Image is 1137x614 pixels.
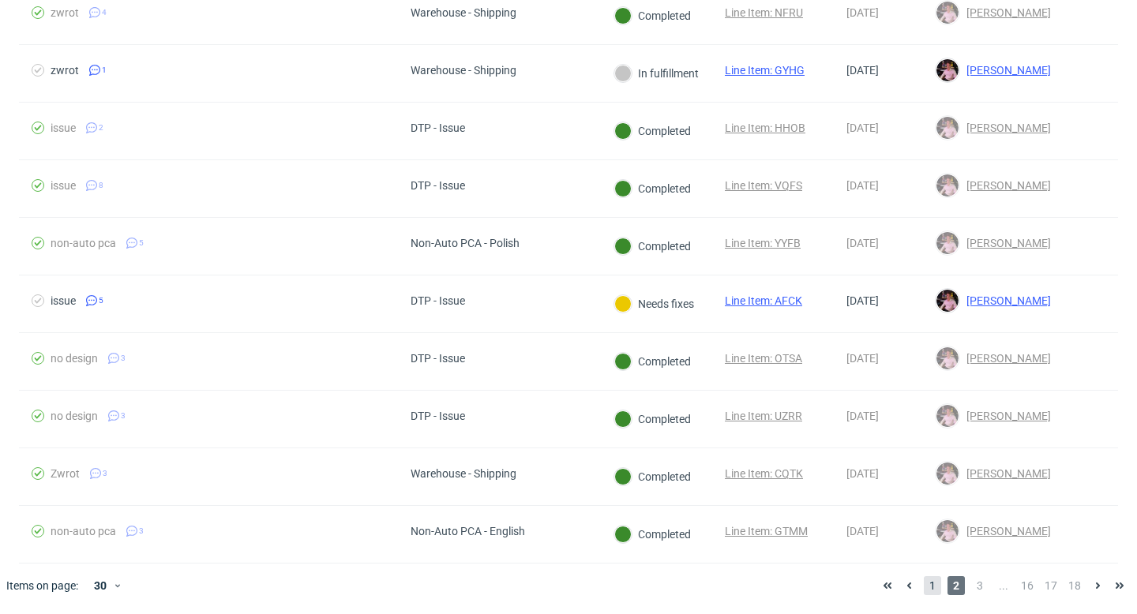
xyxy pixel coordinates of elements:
[411,294,465,307] div: DTP - Issue
[725,237,801,249] a: Line Item: YYFB
[936,520,959,542] img: Aleks Ziemkowski
[411,122,465,134] div: DTP - Issue
[614,410,691,428] div: Completed
[725,179,802,192] a: Line Item: VQFS
[936,347,959,369] img: Aleks Ziemkowski
[51,122,76,134] div: issue
[846,467,879,480] span: [DATE]
[936,232,959,254] img: Aleks Ziemkowski
[936,290,959,312] img: Aleks Ziemkowski
[960,6,1051,19] span: [PERSON_NAME]
[139,237,144,249] span: 5
[1019,576,1036,595] span: 16
[103,467,107,480] span: 3
[725,64,805,77] a: Line Item: GYHG
[6,578,78,593] span: Items on page:
[936,462,959,485] img: Aleks Ziemkowski
[960,525,1051,537] span: [PERSON_NAME]
[846,294,879,307] span: [DATE]
[51,179,76,192] div: issue
[960,410,1051,422] span: [PERSON_NAME]
[725,6,803,19] a: Line Item: NFRU
[51,64,79,77] div: zwrot
[614,353,691,370] div: Completed
[411,64,516,77] div: Warehouse - Shipping
[614,238,691,255] div: Completed
[725,294,802,307] a: Line Item: AFCK
[99,179,103,192] span: 8
[846,6,879,19] span: [DATE]
[139,525,144,537] span: 3
[846,179,879,192] span: [DATE]
[51,6,79,19] div: zwrot
[936,2,959,24] img: Aleks Ziemkowski
[846,352,879,365] span: [DATE]
[960,467,1051,480] span: [PERSON_NAME]
[102,64,107,77] span: 1
[725,467,803,480] a: Line Item: CQTK
[411,467,516,480] div: Warehouse - Shipping
[725,352,802,365] a: Line Item: OTSA
[614,295,694,313] div: Needs fixes
[614,7,691,24] div: Completed
[102,6,107,19] span: 4
[936,59,959,81] img: Aleks Ziemkowski
[51,294,76,307] div: issue
[99,122,103,134] span: 2
[614,468,691,485] div: Completed
[947,576,965,595] span: 2
[121,410,126,422] span: 3
[725,122,805,134] a: Line Item: HHOB
[971,576,989,595] span: 3
[960,237,1051,249] span: [PERSON_NAME]
[924,576,941,595] span: 1
[411,525,525,537] div: Non-Auto PCA - English
[846,410,879,422] span: [DATE]
[936,405,959,427] img: Aleks Ziemkowski
[1042,576,1060,595] span: 17
[725,525,808,537] a: Line Item: GTMM
[960,64,1051,77] span: [PERSON_NAME]
[936,117,959,139] img: Aleks Ziemkowski
[411,179,465,192] div: DTP - Issue
[411,237,520,249] div: Non-Auto PCA - Polish
[614,180,691,197] div: Completed
[614,65,699,82] div: In fulfillment
[84,575,113,597] div: 30
[1066,576,1083,595] span: 18
[846,237,879,249] span: [DATE]
[99,294,103,307] span: 5
[846,64,879,77] span: [DATE]
[995,576,1012,595] span: ...
[411,352,465,365] div: DTP - Issue
[846,525,879,537] span: [DATE]
[411,6,516,19] div: Warehouse - Shipping
[960,179,1051,192] span: [PERSON_NAME]
[121,352,126,365] span: 3
[51,525,116,537] div: non-auto pca
[614,122,691,140] div: Completed
[51,410,98,422] div: no design
[411,410,465,422] div: DTP - Issue
[960,122,1051,134] span: [PERSON_NAME]
[936,174,959,197] img: Aleks Ziemkowski
[960,294,1051,307] span: [PERSON_NAME]
[960,352,1051,365] span: [PERSON_NAME]
[846,122,879,134] span: [DATE]
[51,352,98,365] div: no design
[51,467,80,480] div: Zwrot
[614,526,691,543] div: Completed
[51,237,116,249] div: non-auto pca
[725,410,802,422] a: Line Item: UZRR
